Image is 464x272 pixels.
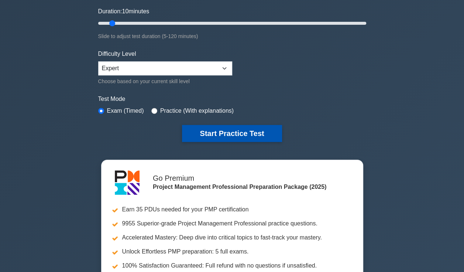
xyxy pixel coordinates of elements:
label: Practice (With explanations) [160,106,234,115]
label: Duration: minutes [98,7,149,16]
button: Start Practice Test [182,125,282,142]
div: Slide to adjust test duration (5-120 minutes) [98,32,366,41]
label: Exam (Timed) [107,106,144,115]
span: 10 [122,8,128,14]
label: Difficulty Level [98,50,136,58]
label: Test Mode [98,95,366,103]
div: Choose based on your current skill level [98,77,232,86]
